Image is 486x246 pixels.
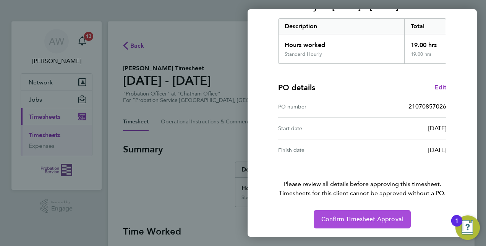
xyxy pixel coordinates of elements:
div: Total [404,19,446,34]
div: [DATE] [362,124,446,133]
div: Standard Hourly [285,51,322,57]
div: Summary of 25 - 31 Aug 2025 [278,18,446,64]
p: Please review all details before approving this timesheet. [269,161,455,198]
div: Hours worked [279,34,404,51]
div: Start date [278,124,362,133]
span: 21070857026 [408,103,446,110]
button: Confirm Timesheet Approval [314,210,411,228]
button: Open Resource Center, 1 new notification [455,215,480,240]
div: [DATE] [362,146,446,155]
a: Edit [434,83,446,92]
div: 1 [455,221,458,231]
h4: PO details [278,82,315,93]
div: Finish date [278,146,362,155]
div: PO number [278,102,362,111]
span: Timesheets for this client cannot be approved without a PO. [269,189,455,198]
span: Confirm Timesheet Approval [321,215,403,223]
span: Edit [434,84,446,91]
div: Description [279,19,404,34]
div: 19.00 hrs [404,51,446,63]
div: 19.00 hrs [404,34,446,51]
